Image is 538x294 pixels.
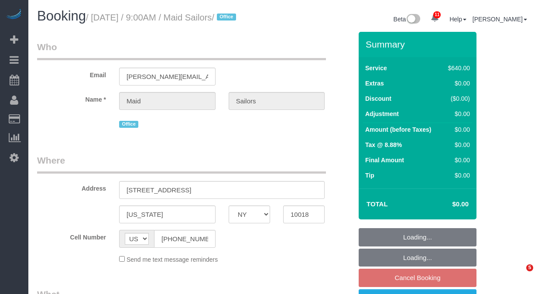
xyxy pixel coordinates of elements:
label: Adjustment [365,109,399,118]
strong: Total [367,200,388,208]
span: Booking [37,8,86,24]
label: Tip [365,171,374,180]
div: ($0.00) [445,94,470,103]
div: $0.00 [445,125,470,134]
label: Email [31,68,113,79]
span: Office [119,121,138,128]
label: Final Amount [365,156,404,164]
div: $640.00 [445,64,470,72]
img: Automaid Logo [5,9,23,21]
label: Service [365,64,387,72]
input: Email [119,68,216,85]
input: Cell Number [154,230,216,248]
a: 11 [426,9,443,28]
img: New interface [406,14,420,25]
input: City [119,205,216,223]
label: Amount (before Taxes) [365,125,431,134]
span: Send me text message reminders [127,256,218,263]
span: Office [217,14,236,21]
label: Name * [31,92,113,104]
a: Help [449,16,466,23]
a: [PERSON_NAME] [473,16,527,23]
span: 11 [433,11,441,18]
input: Last Name [229,92,325,110]
iframe: Intercom live chat [508,264,529,285]
input: First Name [119,92,216,110]
div: $0.00 [445,79,470,88]
div: $0.00 [445,109,470,118]
legend: Who [37,41,326,60]
input: Zip Code [283,205,325,223]
label: Cell Number [31,230,113,242]
div: $0.00 [445,171,470,180]
span: 5 [526,264,533,271]
label: Tax @ 8.88% [365,140,402,149]
label: Discount [365,94,391,103]
a: Beta [394,16,421,23]
small: / [DATE] / 9:00AM / Maid Sailors [86,13,239,22]
div: $0.00 [445,140,470,149]
label: Address [31,181,113,193]
legend: Where [37,154,326,174]
label: Extras [365,79,384,88]
h4: $0.00 [426,201,469,208]
span: / [212,13,239,22]
div: $0.00 [445,156,470,164]
h3: Summary [366,39,472,49]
